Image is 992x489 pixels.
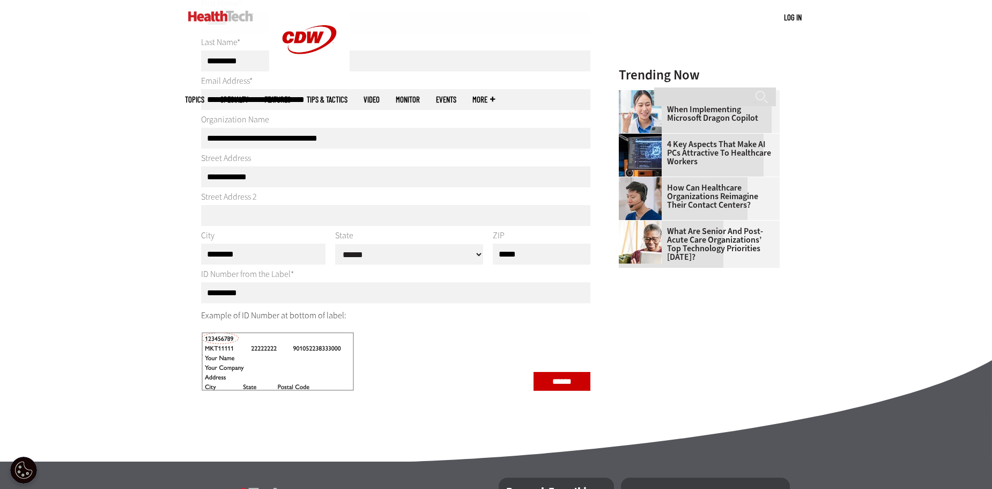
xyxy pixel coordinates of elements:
a: Events [436,96,456,104]
label: Street Address 2 [201,191,257,202]
a: Features [264,96,291,104]
a: Doctor using phone to dictate to tablet [619,90,667,99]
a: CDW [269,71,350,82]
a: Older person using tablet [619,221,667,229]
p: Example of ID Number at bottom of label: [201,309,590,323]
span: Specialty [220,96,248,104]
label: City [201,231,325,240]
img: Home [188,11,253,21]
a: Healthcare contact center [619,177,667,186]
a: Desktop monitor with brain AI concept [619,134,667,142]
label: ZIP [493,231,590,240]
label: State [335,231,483,240]
label: Street Address [201,152,251,164]
img: Doctor using phone to dictate to tablet [619,90,662,133]
a: Helpful Tips for Hospitals When Implementing Microsoft Dragon Copilot [619,97,773,122]
a: MonITor [396,96,420,104]
div: User menu [784,12,802,23]
a: How Can Healthcare Organizations Reimagine Their Contact Centers? [619,184,773,209]
div: Cookie Settings [10,457,37,484]
button: Open Preferences [10,457,37,484]
label: ID Number from the Label [201,268,294,280]
label: Organization Name [201,114,269,125]
a: Video [364,96,380,104]
a: 4 Key Aspects That Make AI PCs Attractive to Healthcare Workers [619,140,773,166]
a: What Are Senior and Post-Acute Care Organizations’ Top Technology Priorities [DATE]? [619,227,773,261]
img: Older person using tablet [619,221,662,264]
img: Desktop monitor with brain AI concept [619,134,662,177]
span: More [472,96,495,104]
span: Topics [185,96,204,104]
a: Tips & Tactics [307,96,347,104]
img: Healthcare contact center [619,177,662,220]
a: Log in [784,12,802,22]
